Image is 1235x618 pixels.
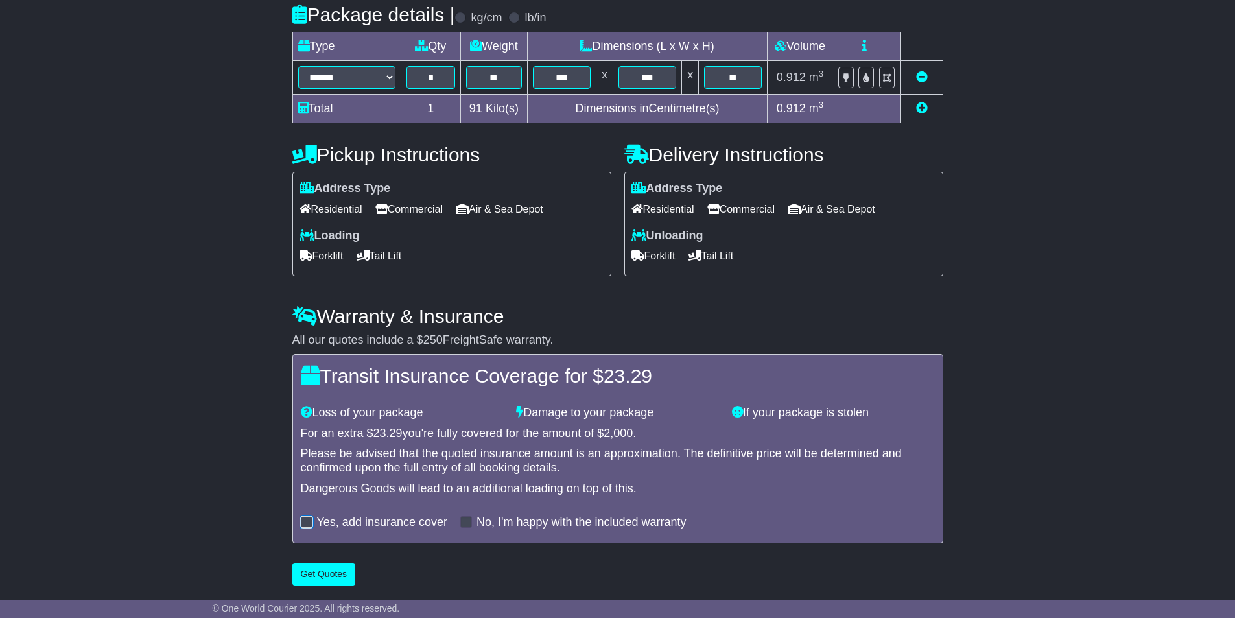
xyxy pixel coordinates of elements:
[604,427,633,440] span: 2,000
[357,246,402,266] span: Tail Lift
[301,447,935,475] div: Please be advised that the quoted insurance amount is an approximation. The definitive price will...
[527,32,768,61] td: Dimensions (L x W x H)
[292,4,455,25] h4: Package details |
[682,61,699,95] td: x
[292,95,401,123] td: Total
[476,516,687,530] label: No, I'm happy with the included warranty
[375,199,443,219] span: Commercial
[469,102,482,115] span: 91
[461,32,528,61] td: Weight
[524,11,546,25] label: lb/in
[292,32,401,61] td: Type
[317,516,447,530] label: Yes, add insurance cover
[527,95,768,123] td: Dimensions in Centimetre(s)
[725,406,941,420] div: If your package is stolen
[707,199,775,219] span: Commercial
[510,406,725,420] div: Damage to your package
[809,71,824,84] span: m
[300,199,362,219] span: Residential
[292,563,356,586] button: Get Quotes
[294,406,510,420] div: Loss of your package
[300,229,360,243] label: Loading
[423,333,443,346] span: 250
[456,199,543,219] span: Air & Sea Depot
[777,102,806,115] span: 0.912
[300,182,391,196] label: Address Type
[213,603,400,613] span: © One World Courier 2025. All rights reserved.
[788,199,875,219] span: Air & Sea Depot
[819,69,824,78] sup: 3
[373,427,403,440] span: 23.29
[631,229,703,243] label: Unloading
[916,102,928,115] a: Add new item
[292,305,943,327] h4: Warranty & Insurance
[292,333,943,348] div: All our quotes include a $ FreightSafe warranty.
[624,144,943,165] h4: Delivery Instructions
[596,61,613,95] td: x
[292,144,611,165] h4: Pickup Instructions
[401,95,461,123] td: 1
[631,199,694,219] span: Residential
[471,11,502,25] label: kg/cm
[301,365,935,386] h4: Transit Insurance Coverage for $
[819,100,824,110] sup: 3
[461,95,528,123] td: Kilo(s)
[777,71,806,84] span: 0.912
[809,102,824,115] span: m
[768,32,832,61] td: Volume
[401,32,461,61] td: Qty
[916,71,928,84] a: Remove this item
[301,427,935,441] div: For an extra $ you're fully covered for the amount of $ .
[301,482,935,496] div: Dangerous Goods will lead to an additional loading on top of this.
[631,182,723,196] label: Address Type
[688,246,734,266] span: Tail Lift
[604,365,652,386] span: 23.29
[300,246,344,266] span: Forklift
[631,246,676,266] span: Forklift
